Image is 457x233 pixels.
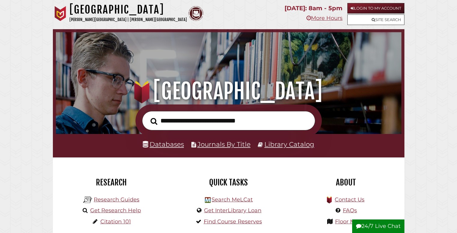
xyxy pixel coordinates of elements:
img: Hekman Library Logo [205,197,211,203]
p: [DATE]: 8am - 5pm [285,3,343,14]
a: Databases [143,140,184,148]
a: Find Course Reserves [204,218,262,225]
h2: About [292,177,400,188]
h2: Quick Tasks [175,177,283,188]
a: Login to My Account [347,3,404,14]
a: FAQs [343,207,357,214]
a: Citation 101 [100,218,131,225]
a: Get InterLibrary Loan [204,207,261,214]
button: Search [148,116,160,126]
p: [PERSON_NAME][GEOGRAPHIC_DATA] | [PERSON_NAME][GEOGRAPHIC_DATA] [69,16,187,23]
a: Contact Us [335,196,364,203]
img: Calvin Theological Seminary [188,6,203,21]
a: Search MeLCat [212,196,253,203]
a: Journals By Title [197,140,251,148]
h1: [GEOGRAPHIC_DATA] [69,3,187,16]
img: Calvin University [53,6,68,21]
a: Get Research Help [90,207,141,214]
a: Floor Maps [335,218,365,225]
h2: Research [57,177,166,188]
img: Hekman Library Logo [83,195,92,204]
a: More Hours [306,15,343,21]
a: Research Guides [94,196,139,203]
h1: [GEOGRAPHIC_DATA] [62,78,394,104]
i: Search [151,117,157,125]
a: Library Catalog [264,140,314,148]
a: Site Search [347,14,404,25]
